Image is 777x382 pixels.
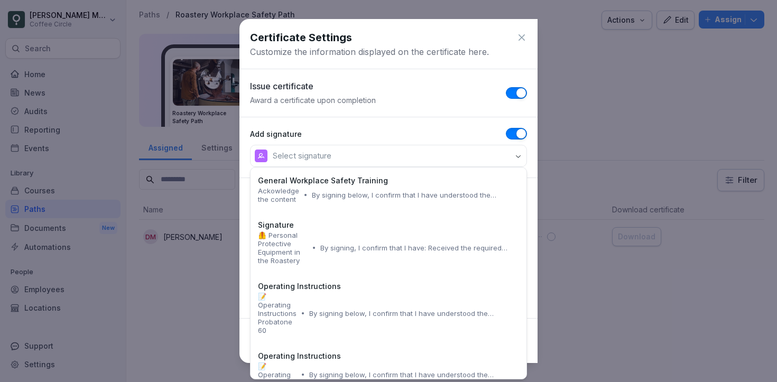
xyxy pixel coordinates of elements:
[250,128,302,139] label: Add signature
[320,244,519,252] p: By signing, I confirm that I have: Received the required personal protective equipment (PPE) Been...
[258,351,341,361] p: Operating Instructions
[273,151,331,161] p: Select signature
[258,187,299,203] p: Ackowledge the content
[309,370,519,379] p: By signing below, I confirm that I have understood the instructions related to the following equi...
[258,231,308,265] p: 🦺 Personal Protective Equipment in the Roastery
[258,292,297,334] p: 📝 Operating Instructions Probatone 60
[309,309,519,318] p: By signing below, I confirm that I have understood the instructions related to the following equi...
[258,220,294,230] p: Signature
[250,80,313,92] p: Issue certificate
[312,191,519,199] p: By signing below, I confirm that I have understood the instructions and will apply them in my wor...
[250,95,376,106] p: Award a certificate upon completion
[250,45,527,58] p: Customize the information displayed on the certificate here.
[258,282,341,291] p: Operating Instructions
[258,176,388,185] p: General Workplace Safety Training
[250,30,352,45] h1: Certificate Settings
